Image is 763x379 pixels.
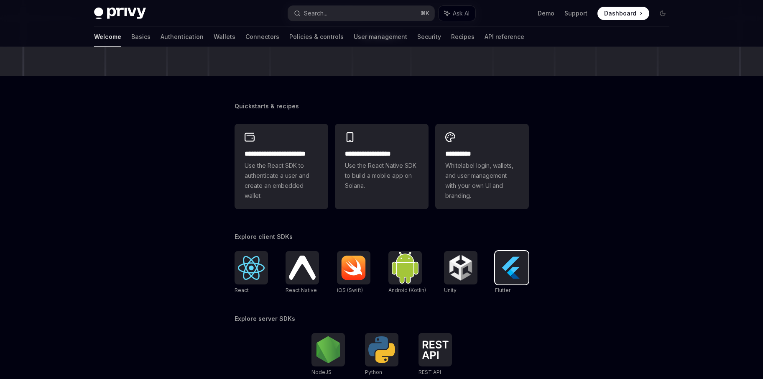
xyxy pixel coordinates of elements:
[315,336,342,363] img: NodeJS
[245,27,279,47] a: Connectors
[235,251,268,294] a: ReactReact
[345,161,419,191] span: Use the React Native SDK to build a mobile app on Solana.
[388,287,426,293] span: Android (Kotlin)
[604,9,636,18] span: Dashboard
[388,251,426,294] a: Android (Kotlin)Android (Kotlin)
[417,27,441,47] a: Security
[286,251,319,294] a: React NativeReact Native
[245,161,318,201] span: Use the React SDK to authenticate a user and create an embedded wallet.
[422,341,449,359] img: REST API
[337,251,370,294] a: iOS (Swift)iOS (Swift)
[419,369,441,375] span: REST API
[335,124,429,209] a: **** **** **** ***Use the React Native SDK to build a mobile app on Solana.
[453,9,470,18] span: Ask AI
[447,254,474,281] img: Unity
[368,336,395,363] img: Python
[392,252,419,283] img: Android (Kotlin)
[365,333,398,376] a: PythonPython
[439,6,475,21] button: Ask AI
[498,254,525,281] img: Flutter
[289,27,344,47] a: Policies & controls
[419,333,452,376] a: REST APIREST API
[161,27,204,47] a: Authentication
[286,287,317,293] span: React Native
[444,251,477,294] a: UnityUnity
[597,7,649,20] a: Dashboard
[311,369,332,375] span: NodeJS
[495,287,510,293] span: Flutter
[538,9,554,18] a: Demo
[214,27,235,47] a: Wallets
[235,287,249,293] span: React
[365,369,382,375] span: Python
[337,287,363,293] span: iOS (Swift)
[445,161,519,201] span: Whitelabel login, wallets, and user management with your own UI and branding.
[495,251,528,294] a: FlutterFlutter
[304,8,327,18] div: Search...
[235,102,299,110] span: Quickstarts & recipes
[354,27,407,47] a: User management
[340,255,367,280] img: iOS (Swift)
[435,124,529,209] a: **** *****Whitelabel login, wallets, and user management with your own UI and branding.
[235,233,293,241] span: Explore client SDKs
[235,315,295,323] span: Explore server SDKs
[131,27,151,47] a: Basics
[288,6,434,21] button: Search...⌘K
[289,256,316,279] img: React Native
[564,9,587,18] a: Support
[421,10,429,17] span: ⌘ K
[238,256,265,280] img: React
[451,27,475,47] a: Recipes
[444,287,457,293] span: Unity
[485,27,524,47] a: API reference
[94,27,121,47] a: Welcome
[656,7,669,20] button: Toggle dark mode
[94,8,146,19] img: dark logo
[311,333,345,376] a: NodeJSNodeJS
